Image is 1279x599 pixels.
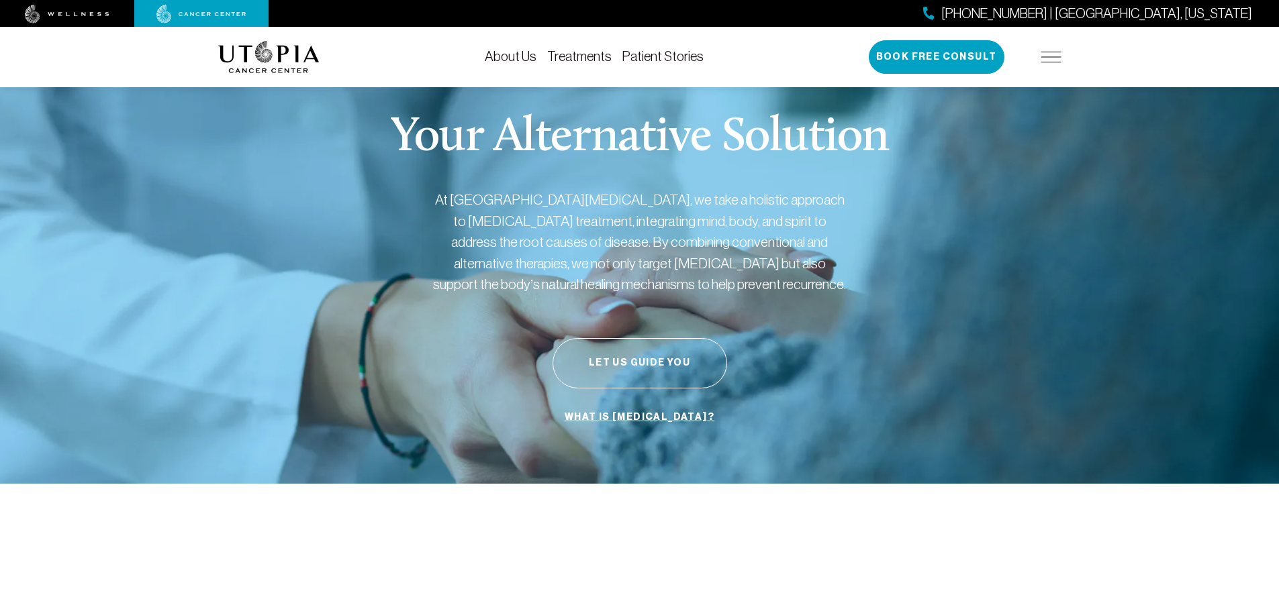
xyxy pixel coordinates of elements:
[547,49,612,64] a: Treatments
[485,49,536,64] a: About Us
[941,4,1252,23] span: [PHONE_NUMBER] | [GEOGRAPHIC_DATA], [US_STATE]
[1041,52,1061,62] img: icon-hamburger
[25,5,109,23] img: wellness
[553,338,727,388] button: Let Us Guide You
[622,49,704,64] a: Patient Stories
[390,114,889,162] p: Your Alternative Solution
[156,5,246,23] img: cancer center
[218,41,320,73] img: logo
[561,404,718,430] a: What is [MEDICAL_DATA]?
[432,189,848,295] p: At [GEOGRAPHIC_DATA][MEDICAL_DATA], we take a holistic approach to [MEDICAL_DATA] treatment, inte...
[923,4,1252,23] a: [PHONE_NUMBER] | [GEOGRAPHIC_DATA], [US_STATE]
[869,40,1004,74] button: Book Free Consult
